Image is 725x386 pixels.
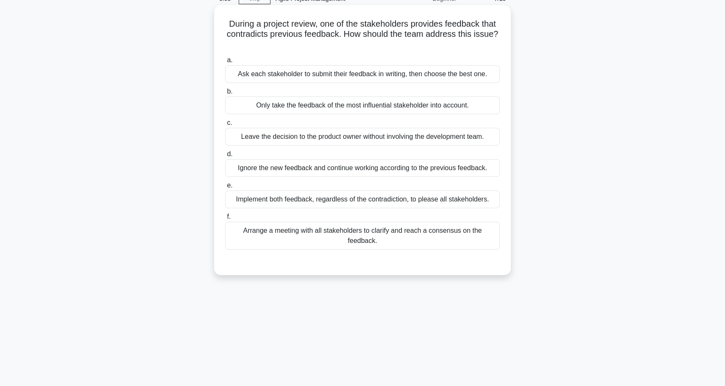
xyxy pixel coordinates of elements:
span: e. [227,182,232,189]
div: Only take the feedback of the most influential stakeholder into account. [225,96,500,114]
div: Ignore the new feedback and continue working according to the previous feedback. [225,159,500,177]
span: d. [227,150,232,157]
div: Leave the decision to the product owner without involving the development team. [225,128,500,146]
span: a. [227,56,232,63]
span: f. [227,213,231,220]
div: Implement both feedback, regardless of the contradiction, to please all stakeholders. [225,190,500,208]
div: Ask each stakeholder to submit their feedback in writing, then choose the best one. [225,65,500,83]
span: c. [227,119,232,126]
span: b. [227,88,232,95]
div: Arrange a meeting with all stakeholders to clarify and reach a consensus on the feedback. [225,222,500,250]
h5: During a project review, one of the stakeholders provides feedback that contradicts previous feed... [224,19,501,50]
